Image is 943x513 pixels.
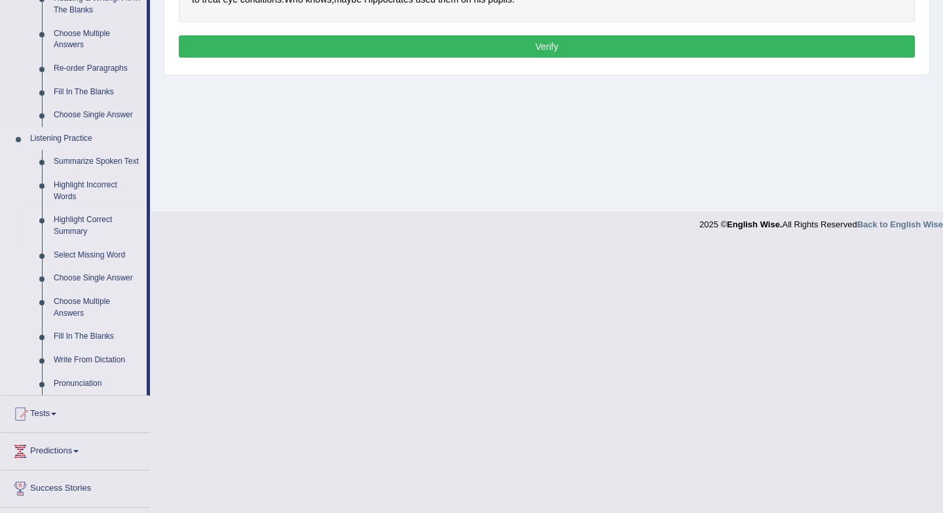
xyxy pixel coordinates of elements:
a: Back to English Wise [857,219,943,229]
a: Choose Multiple Answers [48,290,147,325]
a: Fill In The Blanks [48,81,147,104]
a: Choose Multiple Answers [48,22,147,57]
div: 2025 © All Rights Reserved [699,212,943,231]
a: Pronunciation [48,372,147,396]
a: Choose Single Answer [48,104,147,127]
a: Select Missing Word [48,244,147,267]
a: Listening Practice [24,127,147,151]
a: Highlight Correct Summary [48,208,147,243]
a: Summarize Spoken Text [48,150,147,174]
a: Re-order Paragraphs [48,57,147,81]
a: Choose Single Answer [48,267,147,290]
a: Fill In The Blanks [48,325,147,349]
strong: English Wise. [727,219,782,229]
button: Verify [179,35,915,58]
a: Write From Dictation [48,349,147,372]
a: Predictions [1,433,150,466]
a: Tests [1,396,150,428]
a: Success Stories [1,470,150,503]
a: Highlight Incorrect Words [48,174,147,208]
